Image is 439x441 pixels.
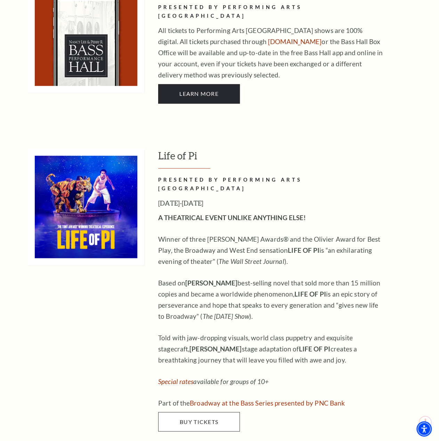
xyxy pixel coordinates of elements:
strong: A THEATRICAL EVENT UNLIKE ANYTHING ELSE! [158,213,306,221]
h3: [DATE]-[DATE] [158,197,384,208]
div: Accessibility Menu [416,421,432,436]
strong: [PERSON_NAME] [185,278,237,286]
h2: PRESENTED BY PERFORMING ARTS [GEOGRAPHIC_DATA] [158,175,384,193]
a: Broadway at the Bass Series presented by PNC Bank [190,399,345,407]
p: Winner of three [PERSON_NAME] Awards® and the Olivier Award for Best Play, the Broadway and West ... [158,233,384,267]
strong: [PERSON_NAME] [189,344,242,352]
a: [DOMAIN_NAME] [268,38,322,45]
strong: LIFE OF PI [288,246,319,254]
em: The [DATE] Show [202,312,249,320]
em: The Wall Street Journal [219,257,284,265]
strong: LIFE OF PI [294,290,326,298]
p: Told with jaw-dropping visuals, world class puppetry and exquisite stagecraft, stage adaptation o... [158,332,384,365]
p: Based on best-selling novel that sold more than 15 million copies and became a worldwide phenomen... [158,277,384,322]
span: Buy Tickets [180,418,218,425]
em: available for groups of 10+ [158,377,269,385]
p: All tickets to Performing Arts [GEOGRAPHIC_DATA] shows are 100% digital. All tickets purchased th... [158,25,384,81]
a: Special rates [158,377,193,385]
h2: PRESENTED BY PERFORMING ARTS [GEOGRAPHIC_DATA] [158,3,384,20]
span: or the Bass Hall Box Office will be available and up-to-date in the free Bass Hall app and online... [158,38,383,79]
p: Part of the [158,397,384,408]
h3: Life of Pi [158,149,432,168]
a: Buy Tickets [158,412,240,431]
a: Learn More PRESENTED BY PERFORMING ARTS FORT WORTH [158,84,240,103]
strong: LIFE OF PI [299,344,330,352]
img: Life of Pi [28,149,144,265]
span: Learn More [179,90,219,97]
